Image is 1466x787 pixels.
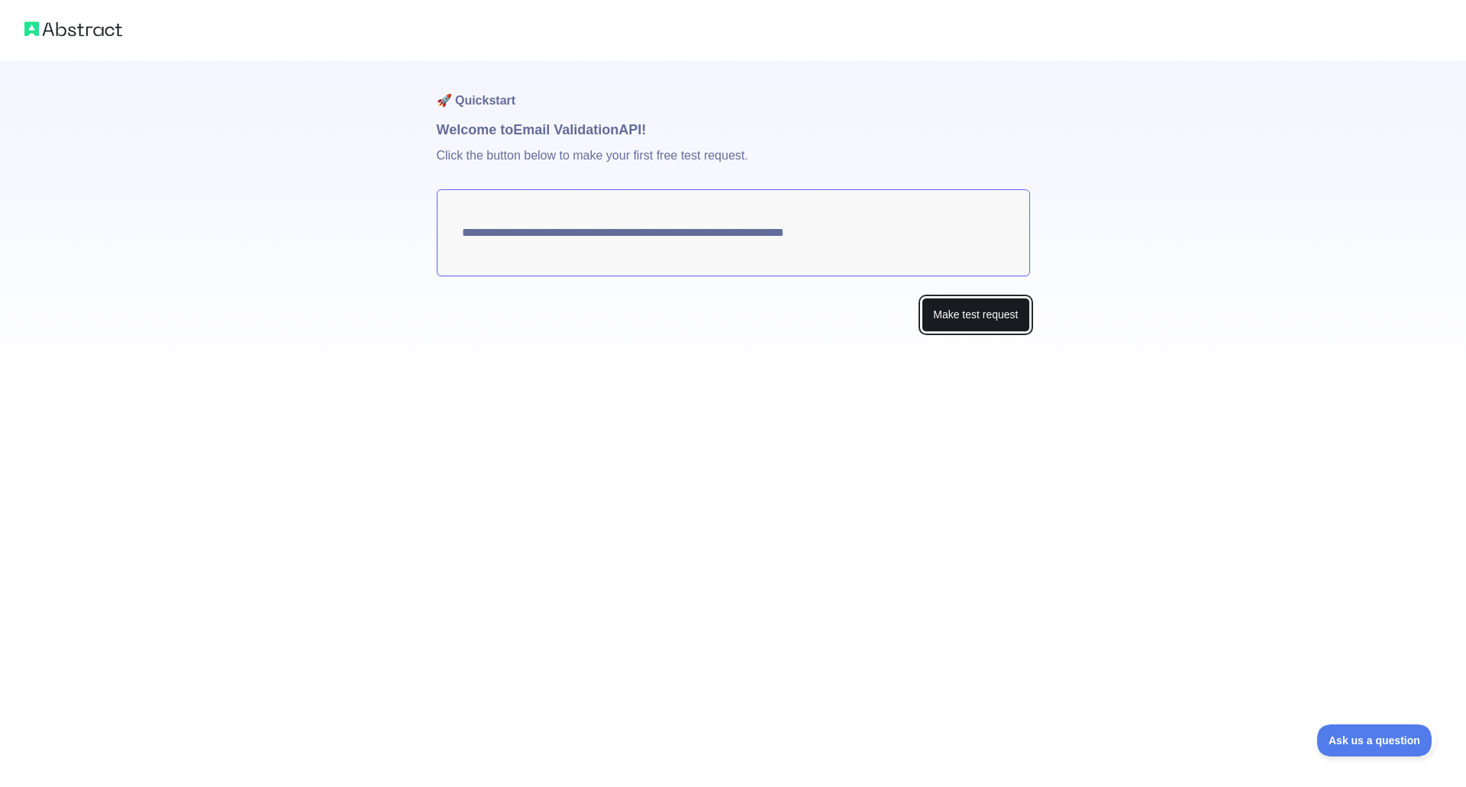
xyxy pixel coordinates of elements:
img: Abstract logo [24,18,122,40]
p: Click the button below to make your first free test request. [437,140,1030,189]
iframe: Toggle Customer Support [1317,724,1435,756]
h1: Welcome to Email Validation API! [437,119,1030,140]
button: Make test request [922,298,1029,332]
h1: 🚀 Quickstart [437,61,1030,119]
